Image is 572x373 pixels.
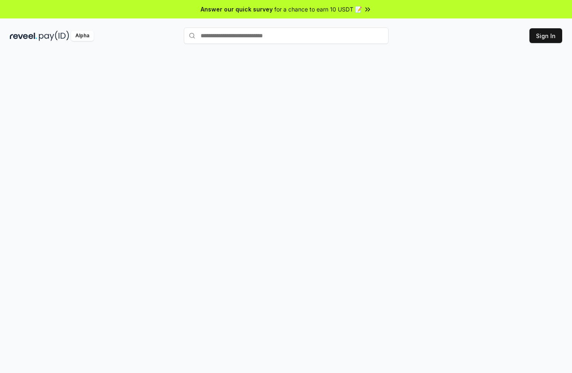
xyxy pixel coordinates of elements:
[201,5,273,14] span: Answer our quick survey
[529,28,562,43] button: Sign In
[39,31,69,41] img: pay_id
[10,31,37,41] img: reveel_dark
[274,5,362,14] span: for a chance to earn 10 USDT 📝
[71,31,94,41] div: Alpha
